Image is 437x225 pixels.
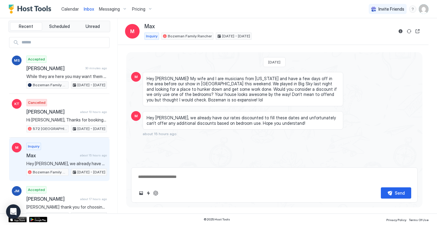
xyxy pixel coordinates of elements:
[8,217,27,222] a: App Store
[26,161,107,166] span: Hey [PERSON_NAME], we already have our rates discounted to fill these dates and unfortunately can...
[8,5,54,14] a: Host Tools Logo
[414,28,421,35] button: Open reservation
[26,74,107,79] span: While they are here you may want them look at fridge water dispenser as it’s not working. It woul...
[80,110,107,114] span: about 10 hours ago
[405,28,413,35] button: Sync reservation
[19,37,109,48] input: Input Field
[77,213,105,219] span: [DATE] - [DATE]
[168,33,212,39] span: Bozeman Family Rancher
[10,22,42,31] button: Recent
[397,28,404,35] button: Reservation information
[86,24,100,29] span: Unread
[28,187,45,193] span: Accepted
[386,218,406,222] span: Privacy Policy
[26,152,77,159] span: Max
[386,216,406,223] a: Privacy Policy
[137,189,145,197] button: Upload image
[61,6,79,12] a: Calendar
[77,169,105,175] span: [DATE] - [DATE]
[49,24,70,29] span: Scheduled
[147,115,339,126] span: Hey [PERSON_NAME], we already have our rates discounted to fill these dates and unfortunately can...
[145,189,152,197] button: Quick reply
[147,76,339,103] span: Hey [PERSON_NAME]! My wife and I are musicians from [US_STATE] and have a few days off in the are...
[33,169,67,175] span: Bozeman Family Rancher
[77,126,105,131] span: [DATE] - [DATE]
[409,5,416,13] div: menu
[6,204,21,219] div: Open Intercom Messenger
[33,126,67,131] span: 572 [GEOGRAPHIC_DATA] · [GEOGRAPHIC_DATA] Condo - Free Laundry/Central Location
[204,217,230,221] span: © 2025 Host Tools
[14,101,19,107] span: KT
[134,113,138,119] span: M
[26,65,83,71] span: [PERSON_NAME]
[84,6,94,12] a: Inbox
[419,4,429,14] div: User profile
[132,6,145,12] span: Pricing
[395,190,405,196] div: Send
[77,82,105,88] span: [DATE] - [DATE]
[28,100,46,105] span: Cancelled
[381,187,411,199] button: Send
[28,144,39,149] span: Inquiry
[152,189,159,197] button: ChatGPT Auto Reply
[378,6,404,12] span: Invite Friends
[134,74,138,80] span: M
[15,145,19,150] span: M
[130,28,134,35] span: M
[26,204,107,210] span: [PERSON_NAME] thank you for choosing to stay with us! We hope that everything met your expectatio...
[28,56,45,62] span: Accepted
[29,217,47,222] a: Google Play Store
[144,23,155,30] span: Max
[8,21,110,32] div: tab-group
[146,33,158,39] span: Inquiry
[33,82,67,88] span: Bozeman Family Rancher
[26,109,78,115] span: [PERSON_NAME]
[409,216,429,223] a: Terms Of Use
[80,153,107,157] span: about 15 hours ago
[19,24,33,29] span: Recent
[409,218,429,222] span: Terms Of Use
[222,33,250,39] span: [DATE] - [DATE]
[85,66,107,70] span: 30 minutes ago
[99,6,120,12] span: Messaging
[80,197,107,201] span: about 17 hours ago
[14,58,20,63] span: MS
[33,213,67,219] span: Grayscale Condo [STREET_ADDRESS] · Clean [GEOGRAPHIC_DATA] Condo - Best Value, Great Sleep
[268,60,280,64] span: [DATE]
[26,117,107,123] span: Hi [PERSON_NAME], Thanks for booking our place. I'll send you more details including check-in ins...
[76,22,109,31] button: Unread
[43,22,76,31] button: Scheduled
[26,196,78,202] span: [PERSON_NAME]
[143,131,177,136] span: about 15 hours ago
[14,188,19,194] span: JM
